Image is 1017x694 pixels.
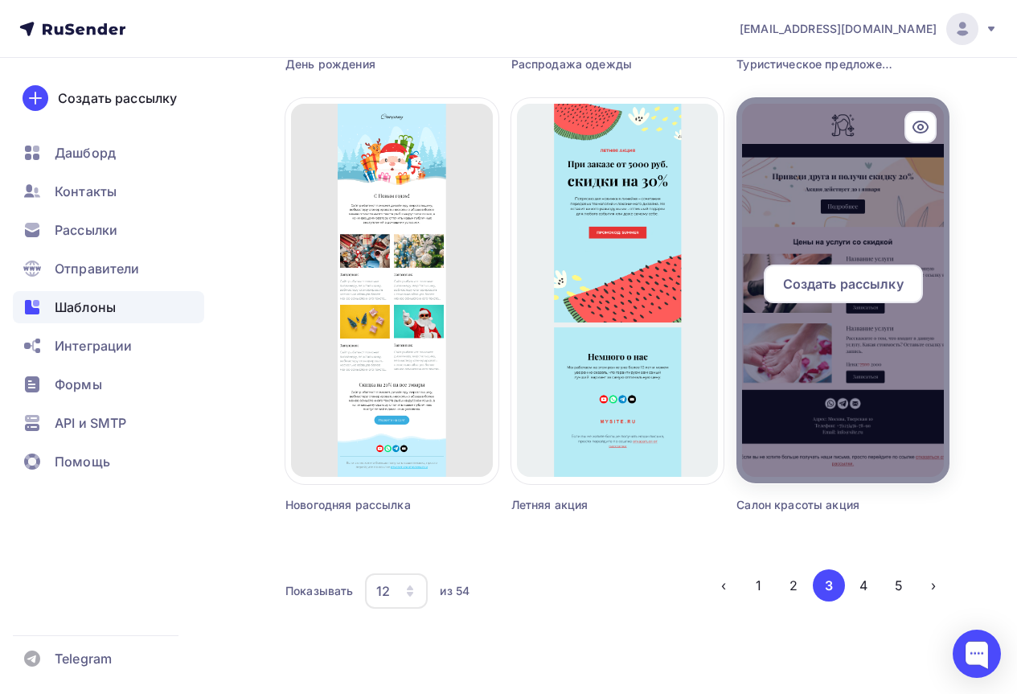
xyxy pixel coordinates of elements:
[55,220,117,240] span: Рассылки
[13,137,204,169] a: Дашборд
[55,182,117,201] span: Контакты
[58,88,177,108] div: Создать рассылку
[55,143,116,162] span: Дашборд
[55,649,112,668] span: Telegram
[707,569,740,602] button: Go to previous page
[13,253,204,285] a: Отправители
[740,21,937,37] span: [EMAIL_ADDRESS][DOMAIN_NAME]
[917,569,949,602] button: Go to next page
[285,497,445,513] div: Новогодняя рассылка
[707,569,949,602] ul: Pagination
[13,214,204,246] a: Рассылки
[440,583,470,599] div: из 54
[55,452,110,471] span: Помощь
[883,569,915,602] button: Go to page 5
[783,274,904,294] span: Создать рассылку
[847,569,880,602] button: Go to page 4
[511,497,671,513] div: Летняя акция
[285,56,445,72] div: День рождения
[736,497,896,513] div: Салон красоты акция
[376,581,390,601] div: 12
[55,336,132,355] span: Интеграции
[13,291,204,323] a: Шаблоны
[55,375,102,394] span: Формы
[740,13,998,45] a: [EMAIL_ADDRESS][DOMAIN_NAME]
[55,259,140,278] span: Отправители
[777,569,810,602] button: Go to page 2
[364,573,429,610] button: 12
[55,298,116,317] span: Шаблоны
[511,56,671,72] div: Распродажа одежды
[285,583,353,599] div: Показывать
[743,569,775,602] button: Go to page 1
[55,413,126,433] span: API и SMTP
[736,56,896,72] div: Туристическое предложение
[813,569,845,602] button: Go to page 3
[13,368,204,400] a: Формы
[13,175,204,207] a: Контакты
